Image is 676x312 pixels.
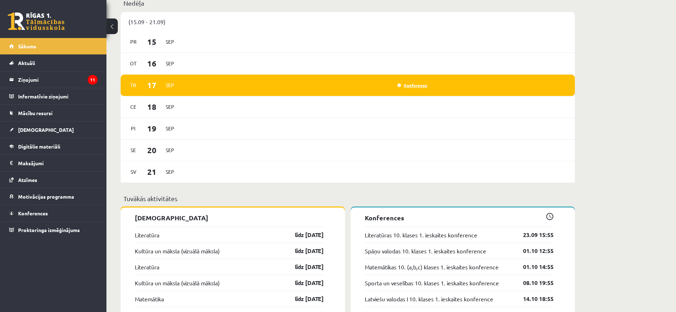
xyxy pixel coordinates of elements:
span: Pi [126,123,141,134]
a: Matemātikas 10. (a,b,c) klases 1. ieskaites konference [365,263,499,271]
span: Sv [126,166,141,177]
span: Pr [126,36,141,47]
span: Tr [126,80,141,91]
a: Aktuāli [9,55,98,71]
span: 21 [141,166,163,178]
span: Konferences [18,210,48,216]
a: Rīgas 1. Tālmācības vidusskola [8,12,65,30]
a: 01.10 12:55 [512,247,554,255]
span: 19 [141,123,163,134]
span: Proktoringa izmēģinājums [18,227,80,233]
span: Ce [126,101,141,112]
span: Sākums [18,43,36,49]
a: Atzīmes [9,172,98,188]
span: Sep [163,166,177,177]
span: Sep [163,36,177,47]
a: Motivācijas programma [9,188,98,205]
a: Digitālie materiāli [9,138,98,155]
a: Konference [397,82,427,88]
span: 15 [141,36,163,48]
span: Motivācijas programma [18,193,74,200]
span: Aktuāli [18,60,35,66]
p: Konferences [365,213,554,222]
legend: Ziņojumi [18,71,98,88]
span: Digitālie materiāli [18,143,60,150]
a: Konferences [9,205,98,221]
a: līdz [DATE] [282,279,324,287]
span: Sep [163,58,177,69]
a: Informatīvie ziņojumi [9,88,98,104]
a: Mācību resursi [9,105,98,121]
a: līdz [DATE] [282,247,324,255]
a: Kultūra un māksla (vizuālā māksla) [135,279,220,287]
span: Sep [163,145,177,156]
span: Ot [126,58,141,69]
a: Spāņu valodas 10. klases 1. ieskaites konference [365,247,486,255]
span: 17 [141,79,163,91]
p: Tuvākās aktivitātes [123,194,572,203]
a: [DEMOGRAPHIC_DATA] [9,122,98,138]
i: 11 [88,75,98,85]
span: 16 [141,58,163,69]
span: [DEMOGRAPHIC_DATA] [18,127,74,133]
legend: Informatīvie ziņojumi [18,88,98,104]
a: Proktoringa izmēģinājums [9,222,98,238]
span: Sep [163,80,177,91]
a: Sākums [9,38,98,54]
a: 08.10 19:55 [512,279,554,287]
a: Literatūras 10. klases 1. ieskaites konference [365,231,477,239]
a: Latviešu valodas I 10. klases 1. ieskaites konference [365,295,493,303]
a: 14.10 18:55 [512,295,554,303]
a: līdz [DATE] [282,295,324,303]
a: Literatūra [135,231,159,239]
span: Sep [163,123,177,134]
a: Maksājumi [9,155,98,171]
a: 01.10 14:55 [512,263,554,271]
span: Mācību resursi [18,110,53,116]
span: 20 [141,144,163,156]
span: 18 [141,101,163,113]
span: Atzīmes [18,177,37,183]
p: [DEMOGRAPHIC_DATA] [135,213,324,222]
a: Sporta un veselības 10. klases 1. ieskaites konference [365,279,499,287]
a: Kultūra un māksla (vizuālā māksla) [135,247,220,255]
span: Sep [163,101,177,112]
a: Literatūra [135,263,159,271]
legend: Maksājumi [18,155,98,171]
a: Ziņojumi11 [9,71,98,88]
a: Matemātika [135,295,164,303]
a: 23.09 15:55 [512,231,554,239]
a: līdz [DATE] [282,263,324,271]
div: (15.09 - 21.09) [121,12,575,31]
a: līdz [DATE] [282,231,324,239]
span: Se [126,145,141,156]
